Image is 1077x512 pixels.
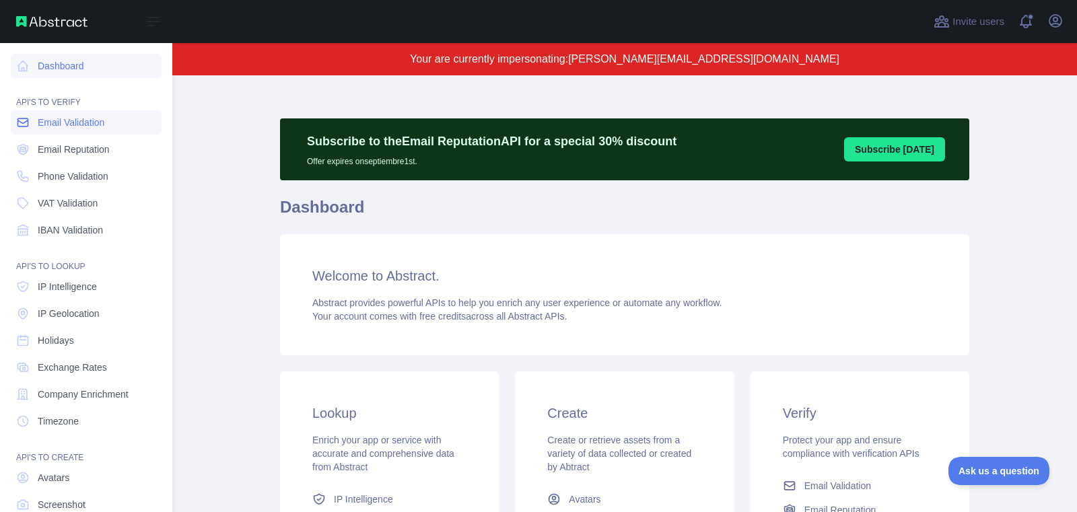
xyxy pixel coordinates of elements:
span: Exchange Rates [38,361,107,374]
img: Abstract API [16,16,88,27]
a: Avatars [542,487,707,511]
a: IP Intelligence [307,487,472,511]
span: IBAN Validation [38,223,103,237]
a: IP Intelligence [11,275,162,299]
span: Holidays [38,334,74,347]
span: Protect your app and ensure compliance with verification APIs [783,435,919,459]
h3: Create [547,404,701,423]
span: Email Validation [804,479,871,492]
a: Email Reputation [11,137,162,161]
p: Offer expires on septiembre 1st. [307,151,676,167]
span: VAT Validation [38,196,98,210]
a: IBAN Validation [11,218,162,242]
button: Invite users [931,11,1007,32]
span: IP Intelligence [334,492,393,506]
span: Screenshot [38,498,85,511]
span: Avatars [569,492,600,506]
h3: Welcome to Abstract. [312,266,937,285]
span: Email Reputation [38,143,110,156]
a: Holidays [11,328,162,353]
p: Subscribe to the Email Reputation API for a special 30 % discount [307,132,676,151]
span: Your are currently impersonating: [410,53,568,65]
a: Avatars [11,466,162,490]
span: Your account comes with across all Abstract APIs. [312,311,567,322]
span: Create or retrieve assets from a variety of data collected or created by Abtract [547,435,691,472]
a: Email Validation [777,474,942,498]
a: Email Validation [11,110,162,135]
a: Exchange Rates [11,355,162,379]
span: Email Validation [38,116,104,129]
span: IP Intelligence [38,280,97,293]
iframe: Toggle Customer Support [948,457,1050,485]
span: IP Geolocation [38,307,100,320]
span: Avatars [38,471,69,484]
span: Timezone [38,414,79,428]
h3: Verify [783,404,937,423]
a: Company Enrichment [11,382,162,406]
span: Enrich your app or service with accurate and comprehensive data from Abstract [312,435,454,472]
div: API'S TO VERIFY [11,81,162,108]
span: Invite users [952,14,1004,30]
span: Phone Validation [38,170,108,183]
a: Dashboard [11,54,162,78]
a: Phone Validation [11,164,162,188]
span: Abstract provides powerful APIs to help you enrich any user experience or automate any workflow. [312,297,722,308]
span: [PERSON_NAME][EMAIL_ADDRESS][DOMAIN_NAME] [568,53,839,65]
div: API'S TO LOOKUP [11,245,162,272]
h3: Lookup [312,404,466,423]
a: VAT Validation [11,191,162,215]
a: Timezone [11,409,162,433]
a: IP Geolocation [11,301,162,326]
span: free credits [419,311,466,322]
div: API'S TO CREATE [11,436,162,463]
button: Subscribe [DATE] [844,137,945,161]
span: Company Enrichment [38,388,129,401]
h1: Dashboard [280,196,969,229]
